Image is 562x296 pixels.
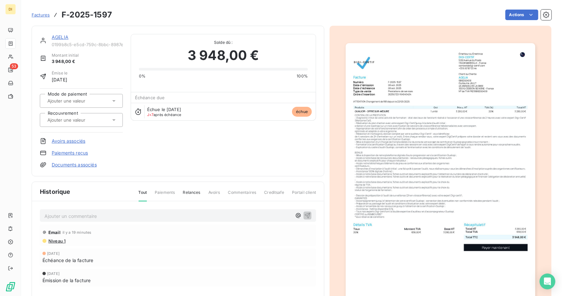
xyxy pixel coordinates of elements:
span: [DATE] [52,76,67,83]
div: DI [5,4,16,15]
span: il y a 19 minutes [63,230,92,234]
span: [DATE] [47,252,60,255]
img: Logo LeanPay [5,281,16,292]
span: échue [292,107,312,117]
span: Relances [183,190,200,201]
a: Factures [32,12,50,18]
span: Niveau 1 [48,238,66,244]
span: Factures [32,12,50,17]
a: Avoirs associés [52,138,85,144]
span: J+7 [147,112,153,117]
span: Portail client [292,190,316,201]
span: Échue le [DATE] [147,107,181,112]
button: Actions [505,10,538,20]
span: Échéance de la facture [42,257,93,264]
span: 0199b8c5-e5cd-759c-8bbc-8987e0d39038 [52,42,123,47]
span: Tout [139,190,147,201]
a: Documents associés [52,162,97,168]
span: 3 948,00 € [52,58,79,65]
span: 53 [10,63,18,69]
span: 100% [297,73,308,79]
span: [DATE] [47,272,60,276]
span: Émission de la facture [42,277,91,284]
input: Ajouter une valeur [47,117,113,123]
span: Creditsafe [264,190,284,201]
span: après échéance [147,113,181,117]
span: Montant initial [52,52,79,58]
span: Email [48,230,61,235]
span: Solde dû : [139,40,308,45]
a: Paiements reçus [52,150,88,156]
span: Échéance due [135,95,165,100]
h3: F-2025-1597 [62,9,112,21]
span: Commentaires [228,190,256,201]
span: 0% [139,73,146,79]
input: Ajouter une valeur [47,98,113,104]
span: Avoirs [208,190,220,201]
div: Open Intercom Messenger [540,274,555,289]
a: AGELIA [52,34,68,40]
span: Émise le [52,70,67,76]
span: 3 948,00 € [188,45,259,65]
span: Historique [40,187,70,196]
span: Paiements [155,190,175,201]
